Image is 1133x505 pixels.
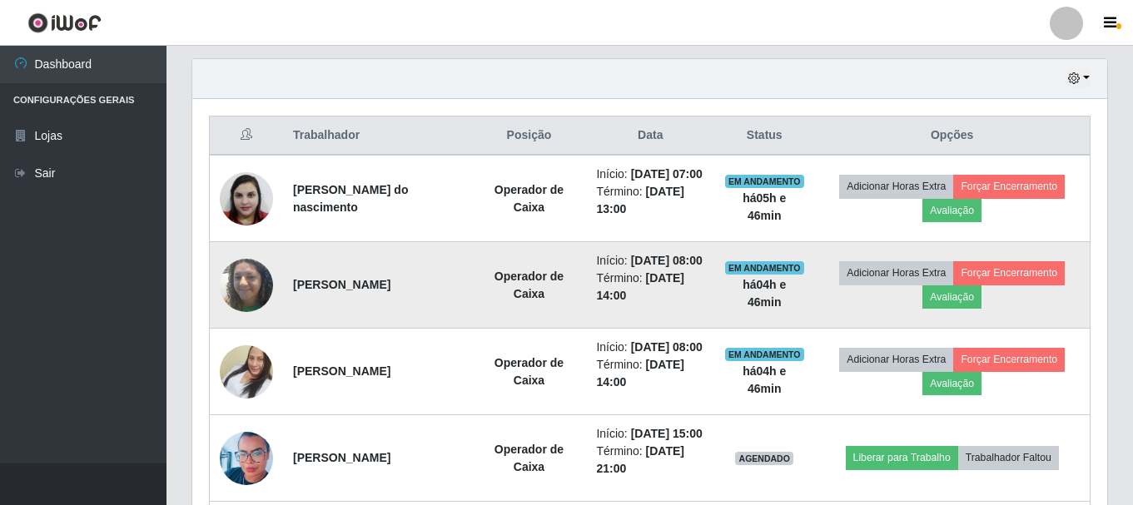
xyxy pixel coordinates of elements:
[596,425,704,443] li: Início:
[743,364,786,395] strong: há 04 h e 46 min
[958,446,1059,469] button: Trabalhador Faltou
[471,116,586,156] th: Posição
[953,261,1065,285] button: Forçar Encerramento
[814,116,1090,156] th: Opções
[494,183,564,214] strong: Operador de Caixa
[735,452,793,465] span: AGENDADO
[922,285,981,309] button: Avaliação
[631,340,703,354] time: [DATE] 08:00
[596,166,704,183] li: Início:
[596,270,704,304] li: Término:
[293,183,408,214] strong: [PERSON_NAME] do nascimento
[953,348,1065,371] button: Forçar Encerramento
[922,199,981,222] button: Avaliação
[293,278,390,291] strong: [PERSON_NAME]
[220,163,273,234] img: 1682003136750.jpeg
[293,364,390,378] strong: [PERSON_NAME]
[725,175,804,188] span: EM ANDAMENTO
[596,443,704,478] li: Término:
[922,372,981,395] button: Avaliação
[494,270,564,300] strong: Operador de Caixa
[839,348,953,371] button: Adicionar Horas Extra
[839,175,953,198] button: Adicionar Horas Extra
[494,356,564,387] strong: Operador de Caixa
[631,167,703,181] time: [DATE] 07:00
[494,443,564,473] strong: Operador de Caixa
[631,427,703,440] time: [DATE] 15:00
[220,424,273,492] img: 1650895174401.jpeg
[839,261,953,285] button: Adicionar Horas Extra
[293,451,390,464] strong: [PERSON_NAME]
[27,12,102,33] img: CoreUI Logo
[220,324,273,419] img: 1742563763298.jpeg
[743,191,786,222] strong: há 05 h e 46 min
[743,278,786,309] strong: há 04 h e 46 min
[283,116,471,156] th: Trabalhador
[714,116,814,156] th: Status
[596,356,704,391] li: Término:
[846,446,958,469] button: Liberar para Trabalho
[220,250,273,320] img: 1736128144098.jpeg
[631,254,703,267] time: [DATE] 08:00
[725,348,804,361] span: EM ANDAMENTO
[596,339,704,356] li: Início:
[586,116,714,156] th: Data
[596,183,704,218] li: Término:
[596,252,704,270] li: Início:
[725,261,804,275] span: EM ANDAMENTO
[953,175,1065,198] button: Forçar Encerramento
